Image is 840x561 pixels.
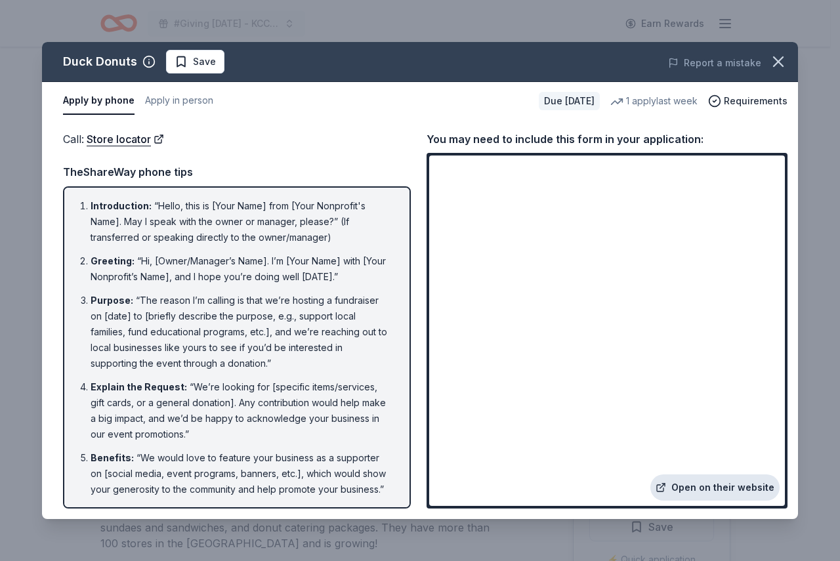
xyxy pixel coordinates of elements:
span: Explain the Request : [91,381,187,392]
div: 1 apply last week [610,93,698,109]
div: Duck Donuts [63,51,137,72]
button: Apply by phone [63,87,135,115]
li: “We would love to feature your business as a supporter on [social media, event programs, banners,... [91,450,391,497]
div: Call : [63,131,411,148]
a: Open on their website [650,474,780,501]
span: Pause and Listen : [91,507,175,518]
span: Purpose : [91,295,133,306]
button: Requirements [708,93,787,109]
span: Greeting : [91,255,135,266]
div: You may need to include this form in your application: [427,131,787,148]
div: Due [DATE] [539,92,600,110]
li: “We’re looking for [specific items/services, gift cards, or a general donation]. Any contribution... [91,379,391,442]
div: TheShareWay phone tips [63,163,411,180]
span: Benefits : [91,452,134,463]
button: Report a mistake [668,55,761,71]
li: “The reason I’m calling is that we’re hosting a fundraiser on [date] to [briefly describe the pur... [91,293,391,371]
span: Save [193,54,216,70]
span: Introduction : [91,200,152,211]
li: “Hello, this is [Your Name] from [Your Nonprofit's Name]. May I speak with the owner or manager, ... [91,198,391,245]
a: Store locator [87,131,164,148]
button: Apply in person [145,87,213,115]
span: Requirements [724,93,787,109]
li: “Would this be something [your business/name] might consider supporting?” [91,505,391,537]
li: “Hi, [Owner/Manager’s Name]. I’m [Your Name] with [Your Nonprofit’s Name], and I hope you’re doin... [91,253,391,285]
button: Save [166,50,224,73]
